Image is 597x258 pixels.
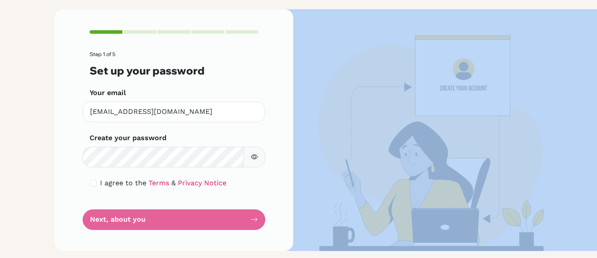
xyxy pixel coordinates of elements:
input: Insert your email* [83,102,265,122]
a: Privacy Notice [178,179,226,187]
span: I agree to the [100,179,146,187]
h3: Set up your password [90,64,258,77]
span: Step 1 of 5 [90,51,115,57]
label: Create your password [90,133,167,143]
a: Terms [149,179,169,187]
label: Your email [90,88,126,98]
span: & [171,179,176,187]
